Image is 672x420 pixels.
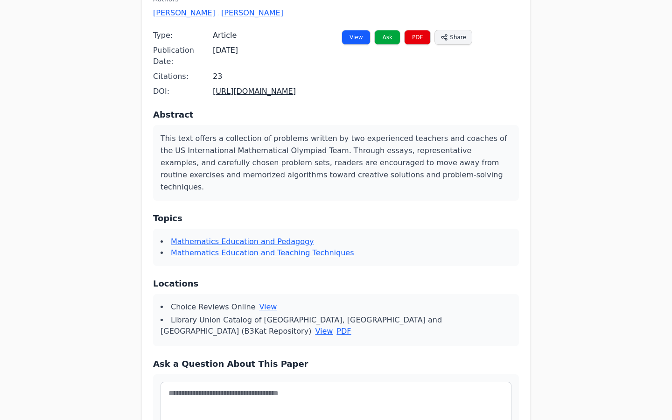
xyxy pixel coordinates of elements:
span: Article [213,30,237,41]
span: Type: [153,30,213,41]
div: , [153,7,519,19]
a: View [259,301,277,313]
span: Citations: [153,71,213,82]
a: View [342,30,371,45]
a: Mathematics Education and Teaching Techniques [171,248,354,257]
li: Choice Reviews Online [161,301,511,313]
h3: Locations [153,277,519,290]
a: [PERSON_NAME] [153,7,215,19]
span: DOI: [153,86,213,97]
a: PDF [336,326,351,337]
span: 23 [213,71,222,82]
li: Library Union Catalog of [GEOGRAPHIC_DATA], [GEOGRAPHIC_DATA] and [GEOGRAPHIC_DATA] (B3Kat Reposi... [161,315,511,337]
p: This text offers a collection of problems written by two experienced teachers and coaches of the ... [161,133,511,193]
span: Share [450,33,466,42]
a: PDF [404,30,431,45]
a: View [315,326,333,337]
a: [URL][DOMAIN_NAME] [213,87,296,96]
a: [PERSON_NAME] [221,7,283,19]
h3: Abstract [153,108,519,121]
h3: Ask a Question About This Paper [153,357,519,371]
a: Mathematics Education and Pedagogy [171,237,314,246]
a: Ask [374,30,400,45]
span: Publication Date: [153,45,213,67]
span: [DATE] [213,45,238,56]
h3: Topics [153,212,519,225]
